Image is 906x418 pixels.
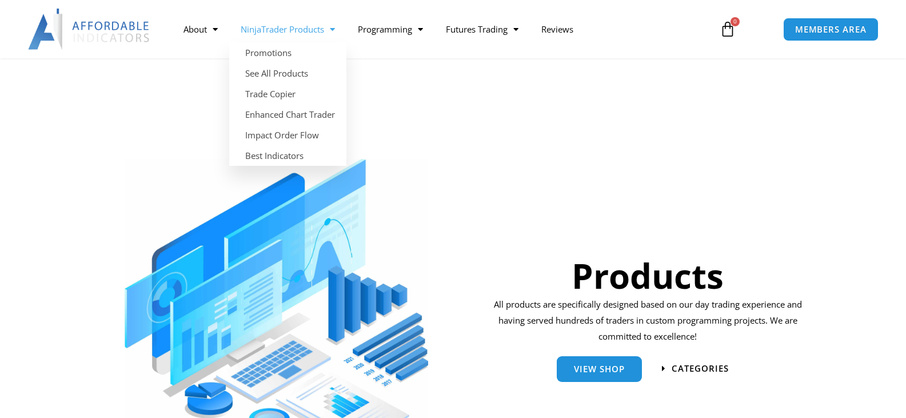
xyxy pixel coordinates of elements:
[172,16,707,42] nav: Menu
[557,356,642,382] a: View Shop
[795,25,867,34] span: MEMBERS AREA
[731,17,740,26] span: 0
[229,83,346,104] a: Trade Copier
[672,364,729,373] span: categories
[703,13,753,46] a: 0
[229,145,346,166] a: Best Indicators
[229,42,346,166] ul: NinjaTrader Products
[229,16,346,42] a: NinjaTrader Products
[229,104,346,125] a: Enhanced Chart Trader
[346,16,434,42] a: Programming
[28,9,151,50] img: LogoAI | Affordable Indicators – NinjaTrader
[574,365,625,373] span: View Shop
[490,252,806,300] h1: Products
[172,16,229,42] a: About
[530,16,585,42] a: Reviews
[229,125,346,145] a: Impact Order Flow
[490,297,806,345] p: All products are specifically designed based on our day trading experience and having served hund...
[229,42,346,63] a: Promotions
[662,364,729,373] a: categories
[434,16,530,42] a: Futures Trading
[783,18,879,41] a: MEMBERS AREA
[229,63,346,83] a: See All Products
